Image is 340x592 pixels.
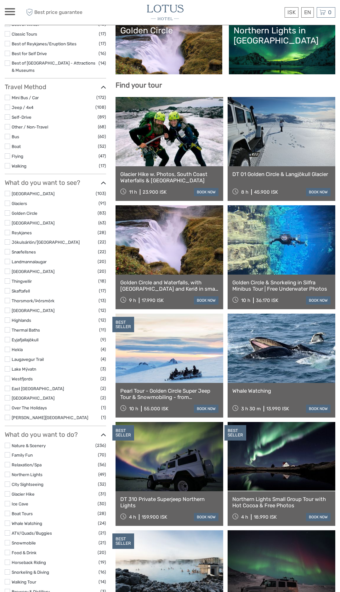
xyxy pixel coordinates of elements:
a: [GEOGRAPHIC_DATA] [12,308,54,313]
span: (17) [99,287,106,294]
a: Best of Reykjanes/Eruption Sites [12,41,76,46]
span: 4 h [129,514,136,520]
span: (31) [99,490,106,498]
span: (13) [99,297,106,304]
a: Thermal Baths [12,327,40,333]
a: DT 01 Golden Circle & Langjökull Glacier [232,171,331,177]
span: (14) [99,578,106,585]
a: Mini Bus / Car [12,95,39,100]
a: book now [306,296,331,305]
a: Skaftafell [12,288,30,293]
span: (83) [98,209,106,217]
span: (2) [100,375,106,382]
a: Boat [12,144,21,149]
span: (22) [98,238,106,246]
span: (4) [101,346,106,353]
span: (20) [98,268,106,275]
a: Westfjords [12,376,33,381]
a: Relaxation/Spa [12,462,42,467]
span: 4 h [241,514,248,520]
a: Highlands [12,318,31,323]
a: Hekla [12,347,23,352]
a: Snorkeling & Diving [12,570,49,575]
div: 13.990 ISK [266,406,289,412]
span: (22) [98,248,106,255]
div: Golden Circle [120,26,217,36]
a: Northern Lights in [GEOGRAPHIC_DATA] [234,26,331,70]
a: Flying [12,154,23,159]
span: 8 h [241,189,248,195]
a: Best for Self Drive [12,51,47,56]
h3: What do you want to see? [5,179,106,186]
span: (3) [100,365,106,373]
span: (49) [98,471,106,478]
span: 10 h [241,298,250,303]
a: Snæfellsnes [12,249,36,254]
a: [GEOGRAPHIC_DATA] [12,220,54,225]
a: City Sightseeing [12,482,43,487]
span: (28) [98,510,106,517]
span: (70) [98,451,106,458]
a: Eyjafjallajökull [12,337,38,342]
div: 17.990 ISK [142,298,164,303]
a: Golden Circle & Snorkeling in Silfra Minibus Tour | Free Underwater Photos [232,279,331,292]
a: Lake Mývatn [12,367,36,372]
a: Bus [12,134,19,139]
div: BEST SELLER [112,533,134,549]
span: (12) [99,316,106,324]
div: BEST SELLER [112,425,134,441]
a: Northern Lights Small Group Tour with Hot Cocoa & Free Photos [232,496,331,509]
a: DT 310 Private Superjeep Northern Lights [120,496,218,509]
h3: Travel Method [5,83,106,91]
a: Horseback Riding [12,560,46,565]
span: (89) [98,113,106,121]
a: Family Fun [12,453,33,458]
span: (17) [99,162,106,169]
span: 0 [327,9,332,15]
h3: What do you want to do? [5,431,106,438]
a: book now [194,188,218,196]
span: (4) [101,356,106,363]
a: Landmannalaugar [12,259,47,264]
a: book now [306,188,331,196]
a: Food & Drink [12,550,37,555]
span: (236) [95,442,106,449]
a: Snowmobile [12,540,36,545]
span: (21) [99,529,106,537]
a: Thorsmork/Þórsmörk [12,298,54,303]
span: (30) [98,500,106,507]
span: (28) [98,229,106,236]
a: Nature & Scenery [12,443,46,448]
span: 3 h 30 m [241,406,261,412]
a: Laugavegur Trail [12,357,44,362]
span: (1) [101,404,106,411]
span: 11 h [129,189,137,195]
a: book now [306,405,331,413]
a: Reykjanes [12,230,32,235]
a: book now [194,296,218,305]
a: Golden Circle and Waterfalls, with [GEOGRAPHIC_DATA] and Kerið in small group [120,279,218,292]
span: 10 h [129,406,138,412]
a: Jeep / 4x4 [12,105,33,110]
a: Classic Tours [12,31,37,37]
a: East [GEOGRAPHIC_DATA] [12,386,64,391]
a: [GEOGRAPHIC_DATA] [12,269,54,274]
a: Thingvellir [12,279,32,284]
span: (21) [99,539,106,546]
a: Over The Holidays [12,405,47,410]
a: Northern Lights [12,472,42,477]
span: (63) [98,219,106,226]
a: Boat Tours [12,511,33,516]
a: book now [306,513,331,521]
span: (56) [98,461,106,468]
a: Whale Watching [232,388,331,394]
span: (103) [96,190,106,197]
a: Golden Circle [12,211,37,216]
span: (1) [101,414,106,421]
span: (91) [99,200,106,207]
span: (20) [98,258,106,265]
a: Walking [12,163,26,168]
span: (2) [100,385,106,392]
span: ISK [287,9,296,15]
span: (18) [98,277,106,285]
